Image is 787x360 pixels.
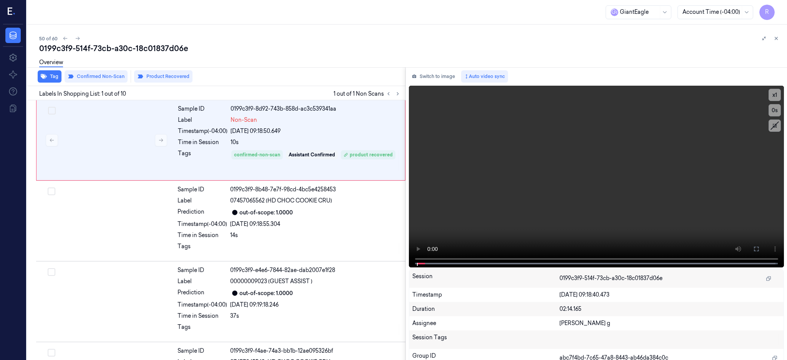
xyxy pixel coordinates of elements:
[48,187,55,195] button: Select row
[560,305,780,313] div: 02:14.165
[178,186,227,194] div: Sample ID
[461,70,508,83] button: Auto video sync
[178,312,227,320] div: Time in Session
[230,277,312,285] span: 00000009023 (GUEST ASSIST )
[231,105,400,113] div: 0199c3f9-8d92-743b-858d-ac3c539341aa
[230,220,401,228] div: [DATE] 09:18:55.304
[38,70,61,83] button: Tag
[230,301,401,309] div: [DATE] 09:19:18.246
[409,70,458,83] button: Switch to image
[769,89,781,101] button: x1
[178,116,227,124] div: Label
[344,151,393,158] div: product recovered
[178,301,227,309] div: Timestamp (-04:00)
[560,291,780,299] div: [DATE] 09:18:40.473
[178,149,227,171] div: Tags
[48,268,55,276] button: Select row
[39,35,58,42] span: 50 of 60
[134,70,193,83] button: Product Recovered
[48,107,56,114] button: Select row
[230,266,401,274] div: 0199c3f9-e4e6-7844-82ae-dab2007e1f28
[230,231,401,239] div: 14s
[412,305,560,313] div: Duration
[239,289,293,297] div: out-of-scope: 1.0000
[231,138,400,146] div: 10s
[560,274,662,282] span: 0199c3f9-514f-73cb-a30c-18c01837d06e
[412,272,560,285] div: Session
[611,8,618,16] span: G i
[39,58,63,67] a: Overview
[412,319,560,327] div: Assignee
[65,70,128,83] button: Confirmed Non-Scan
[178,197,227,205] div: Label
[178,220,227,228] div: Timestamp (-04:00)
[39,43,781,54] div: 0199c3f9-514f-73cb-a30c-18c01837d06e
[230,186,401,194] div: 0199c3f9-8b48-7e7f-98cd-4bc5e4258453
[412,291,560,299] div: Timestamp
[560,319,780,327] div: [PERSON_NAME] g
[334,89,402,98] span: 1 out of 1 Non Scans
[178,347,227,355] div: Sample ID
[759,5,775,20] button: R
[412,333,560,346] div: Session Tags
[178,266,227,274] div: Sample ID
[178,138,227,146] div: Time in Session
[178,289,227,298] div: Prediction
[178,231,227,239] div: Time in Session
[230,197,332,205] span: 07457065562 (HD CHOC COOKIE CRU)
[234,151,280,158] div: confirmed-non-scan
[178,242,227,255] div: Tags
[178,277,227,285] div: Label
[48,349,55,357] button: Select row
[39,90,126,98] span: Labels In Shopping List: 1 out of 10
[230,347,401,355] div: 0199c3f9-f4ae-74a3-bb1b-12ae095326bf
[769,104,781,116] button: 0s
[178,323,227,335] div: Tags
[178,208,227,217] div: Prediction
[231,127,400,135] div: [DATE] 09:18:50.649
[239,209,293,217] div: out-of-scope: 1.0000
[230,312,401,320] div: 37s
[231,116,257,124] span: Non-Scan
[178,127,227,135] div: Timestamp (-04:00)
[178,105,227,113] div: Sample ID
[289,151,335,158] div: Assistant Confirmed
